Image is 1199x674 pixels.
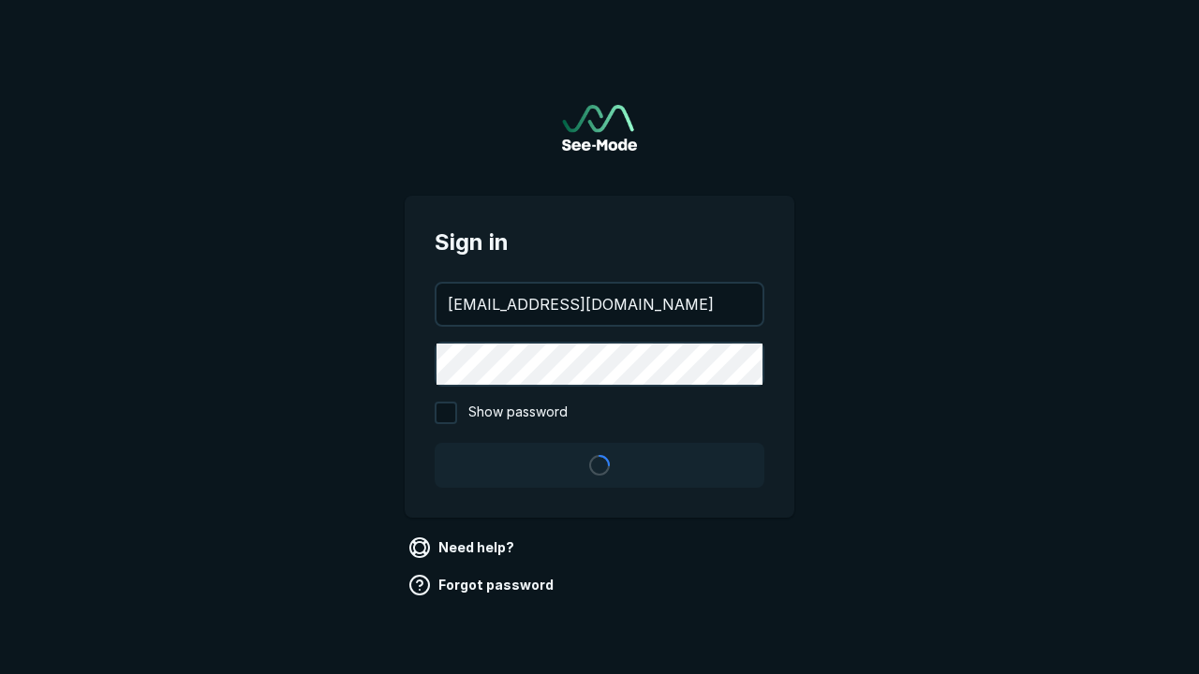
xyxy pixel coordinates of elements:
img: See-Mode Logo [562,105,637,151]
input: your@email.com [437,284,762,325]
span: Show password [468,402,568,424]
a: Need help? [405,533,522,563]
span: Sign in [435,226,764,259]
a: Forgot password [405,570,561,600]
a: Go to sign in [562,105,637,151]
